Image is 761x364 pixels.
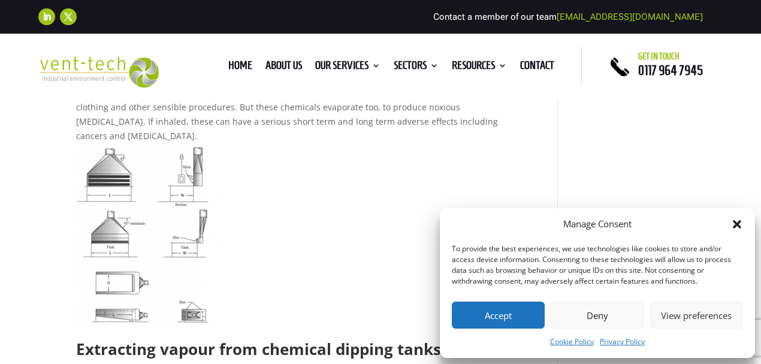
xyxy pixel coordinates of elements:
a: Privacy Policy [600,335,645,349]
a: Cookie Policy [550,335,594,349]
span: Get in touch [638,52,680,61]
a: Contact [520,61,554,74]
div: To provide the best experiences, we use technologies like cookies to store and/or access device i... [452,243,742,287]
p: Direct contact with the chemicals will normally be mitigated by the use of long-handled tools, pr... [76,86,524,341]
button: Deny [551,302,644,329]
img: 2023-09-27T08_35_16.549ZVENT-TECH---Clear-background [38,56,159,88]
a: 0117 964 7945 [638,63,703,77]
div: Manage Consent [563,217,632,231]
a: Our Services [315,61,380,74]
a: Resources [452,61,507,74]
button: View preferences [650,302,743,329]
a: Sectors [394,61,439,74]
a: About us [265,61,302,74]
a: Follow on X [60,8,77,25]
strong: Extracting vapour from chemical dipping tanks [76,338,441,360]
span: Contact a member of our team [433,11,703,22]
a: [EMAIL_ADDRESS][DOMAIN_NAME] [557,11,703,22]
a: Follow on LinkedIn [38,8,55,25]
div: Close dialog [731,218,743,230]
button: Accept [452,302,545,329]
a: Home [228,61,252,74]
